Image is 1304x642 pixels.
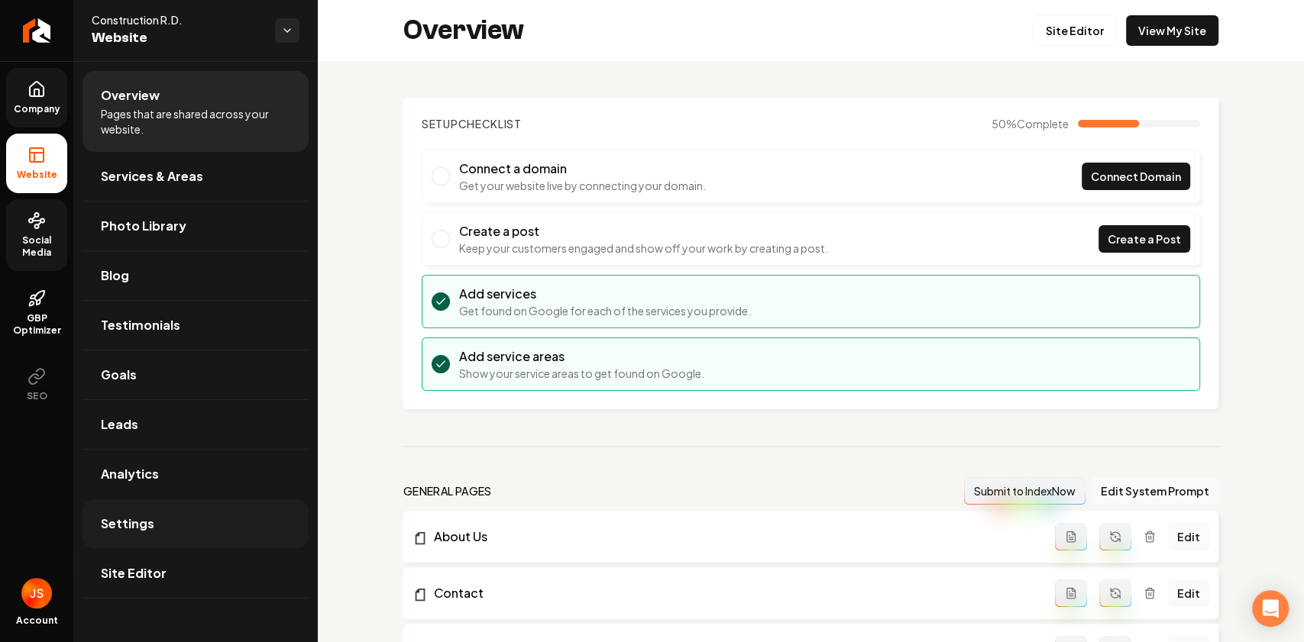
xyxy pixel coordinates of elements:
span: Testimonials [101,316,180,334]
a: Settings [83,499,309,548]
span: Settings [101,515,154,533]
button: Open user button [21,578,52,608]
p: Show your service areas to get found on Google. [459,366,704,381]
h3: Connect a domain [459,160,706,178]
a: Contact [413,584,1055,602]
h2: Overview [403,15,524,46]
span: SEO [21,390,53,402]
h2: general pages [403,483,492,498]
a: Company [6,68,67,127]
a: Social Media [6,199,67,271]
a: Blog [83,251,309,300]
span: Company [8,103,66,115]
a: Site Editor [83,549,309,598]
span: Site Editor [101,564,167,582]
span: Services & Areas [101,167,203,186]
a: Site Editor [1033,15,1117,46]
h3: Add services [459,285,751,303]
img: Rebolt Logo [23,18,51,43]
a: Services & Areas [83,152,309,201]
a: Goals [83,350,309,399]
a: View My Site [1126,15,1218,46]
a: Edit [1168,579,1209,607]
span: Overview [101,86,160,105]
a: Connect Domain [1082,163,1190,190]
span: GBP Optimizer [6,312,67,337]
img: James Shamoun [21,578,52,608]
h2: Checklist [422,116,522,131]
a: Create a Post [1099,225,1190,253]
span: 50 % [992,116,1069,131]
button: Add admin page prompt [1055,523,1087,550]
span: Connect Domain [1091,169,1181,185]
span: Social Media [6,234,67,259]
div: Open Intercom Messenger [1252,590,1289,627]
span: Setup [422,117,458,131]
p: Get found on Google for each of the services you provide. [459,303,751,318]
h3: Add service areas [459,347,704,366]
span: Create a Post [1108,231,1181,247]
button: Add admin page prompt [1055,579,1087,607]
span: Photo Library [101,217,186,235]
a: Photo Library [83,202,309,250]
a: About Us [413,527,1055,546]
span: Website [92,27,263,49]
span: Blog [101,266,129,285]
a: Testimonials [83,301,309,350]
p: Keep your customers engaged and show off your work by creating a post. [459,240,828,256]
a: Analytics [83,450,309,498]
a: Edit [1168,523,1209,550]
span: Complete [1017,117,1069,131]
button: SEO [6,355,67,415]
p: Get your website live by connecting your domain. [459,178,706,193]
span: Pages that are shared across your website. [101,106,290,137]
span: Construction R.D. [92,12,263,27]
span: Website [11,169,63,181]
span: Goals [101,366,137,384]
span: Account [16,615,58,627]
button: Edit System Prompt [1092,477,1218,505]
button: Submit to IndexNow [964,477,1086,505]
a: Leads [83,400,309,449]
span: Leads [101,415,138,434]
span: Analytics [101,465,159,483]
a: GBP Optimizer [6,277,67,349]
h3: Create a post [459,222,828,240]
